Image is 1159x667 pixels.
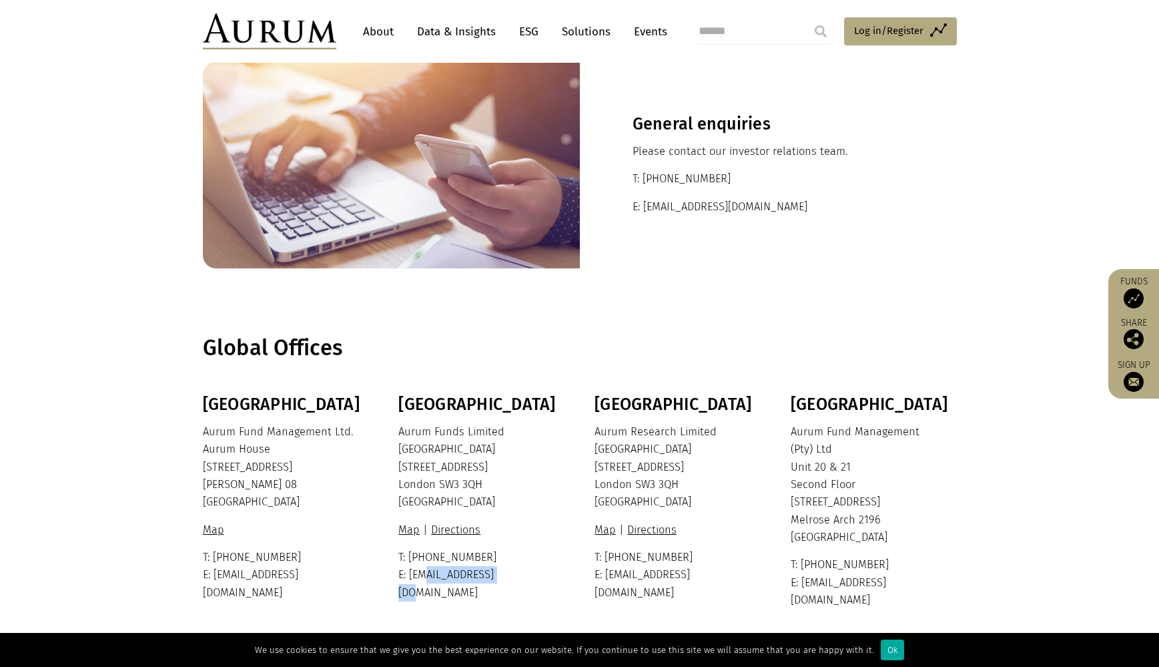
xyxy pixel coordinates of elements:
a: Map [595,523,619,536]
p: Please contact our investor relations team. [633,143,904,160]
p: Aurum Funds Limited [GEOGRAPHIC_DATA] [STREET_ADDRESS] London SW3 3QH [GEOGRAPHIC_DATA] [398,423,561,511]
p: T: [PHONE_NUMBER] E: [EMAIL_ADDRESS][DOMAIN_NAME] [791,556,953,609]
p: Aurum Fund Management Ltd. Aurum House [STREET_ADDRESS] [PERSON_NAME] 08 [GEOGRAPHIC_DATA] [203,423,366,511]
a: Events [627,19,667,44]
img: Sign up to our newsletter [1124,372,1144,392]
a: About [356,19,400,44]
p: T: [PHONE_NUMBER] E: [EMAIL_ADDRESS][DOMAIN_NAME] [398,549,561,602]
h3: [GEOGRAPHIC_DATA] [595,395,757,415]
p: | [398,521,561,539]
a: Funds [1115,276,1152,308]
p: T: [PHONE_NUMBER] [633,170,904,188]
img: Share this post [1124,329,1144,349]
p: T: [PHONE_NUMBER] E: [EMAIL_ADDRESS][DOMAIN_NAME] [595,549,757,602]
h3: General enquiries [633,114,904,134]
p: T: [PHONE_NUMBER] E: [EMAIL_ADDRESS][DOMAIN_NAME] [203,549,366,602]
h3: [GEOGRAPHIC_DATA] [398,395,561,415]
h3: [GEOGRAPHIC_DATA] [791,395,953,415]
h3: [GEOGRAPHIC_DATA] [203,395,366,415]
a: Map [203,523,228,536]
a: Log in/Register [844,17,957,45]
a: Sign up [1115,359,1152,392]
a: ESG [512,19,545,44]
p: E: [EMAIL_ADDRESS][DOMAIN_NAME] [633,198,904,216]
p: | [595,521,757,539]
p: Aurum Research Limited [GEOGRAPHIC_DATA] [STREET_ADDRESS] London SW3 3QH [GEOGRAPHIC_DATA] [595,423,757,511]
input: Submit [807,18,834,45]
span: Log in/Register [854,23,923,39]
a: Directions [428,523,484,536]
div: Share [1115,318,1152,349]
h1: Global Offices [203,335,953,361]
p: Aurum Fund Management (Pty) Ltd Unit 20 & 21 Second Floor [STREET_ADDRESS] Melrose Arch 2196 [GEO... [791,423,953,547]
div: Ok [881,640,904,660]
img: Aurum [203,13,336,49]
a: Solutions [555,19,617,44]
a: Data & Insights [410,19,502,44]
a: Directions [624,523,680,536]
img: Access Funds [1124,288,1144,308]
a: Map [398,523,423,536]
